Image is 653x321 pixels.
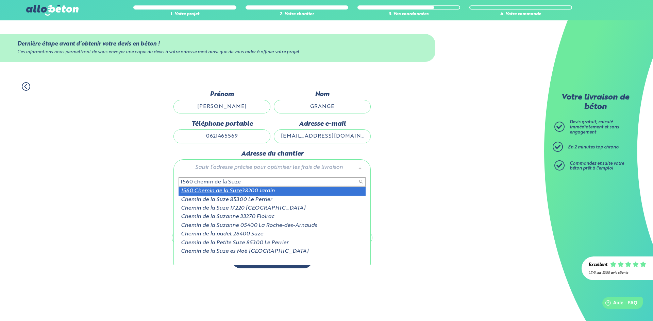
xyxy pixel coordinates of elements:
[592,295,646,314] iframe: Help widget launcher
[179,221,366,230] div: Chemin de la Suzanne 05400 La Roche-des-Arnauds
[179,230,366,238] div: Chemin de la padet 26400 Suze
[181,188,242,194] span: 1560 Chemin de la Suze
[179,204,366,213] div: Chemin de la Suze 17220 [GEOGRAPHIC_DATA]
[179,213,366,221] div: Chemin de la Suzanne 33270 Floirac
[179,187,366,195] div: 38200 Jardin
[179,247,366,256] div: Chemin de la Suze es Noë [GEOGRAPHIC_DATA]
[179,239,366,247] div: Chemin de la Petite Suze 85300 Le Perrier
[179,196,366,204] div: Chemin de la Suze 85300 Le Perrier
